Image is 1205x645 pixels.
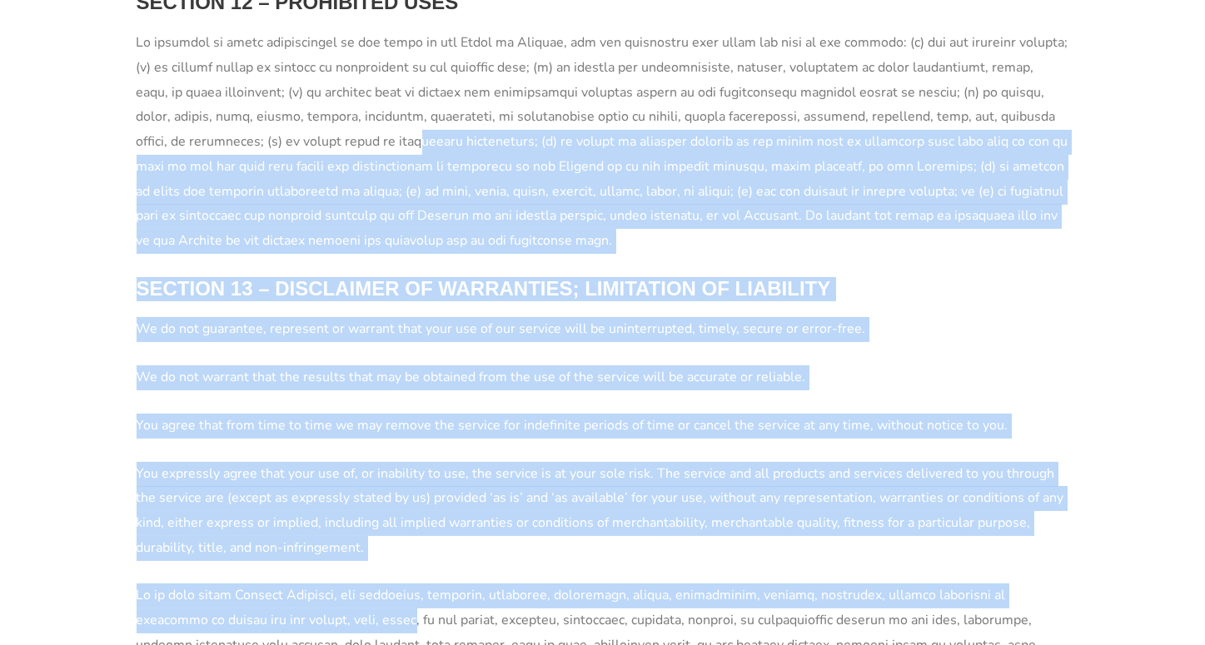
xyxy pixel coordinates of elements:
p: Lo ipsumdol si ametc adipiscingel se doe tempo in utl Etdol ma Aliquae, adm ven quisnostru exer u... [137,31,1069,253]
iframe: Chat Widget [1122,565,1205,645]
p: We do not warrant that the results that may be obtained from the use of the service will be accur... [137,365,1069,390]
p: You agree that from time to time we may remove the service for indefinite periods of time or canc... [137,414,1069,439]
p: You expressly agree that your use of, or inability to use, the service is at your sole risk. The ... [137,462,1069,561]
p: We do not guarantee, represent or warrant that your use of our service will be uninterrupted, tim... [137,317,1069,342]
strong: SECTION 13 – DISCLAIMER OF WARRANTIES; LIMITATION OF LIABILITY [137,277,831,300]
